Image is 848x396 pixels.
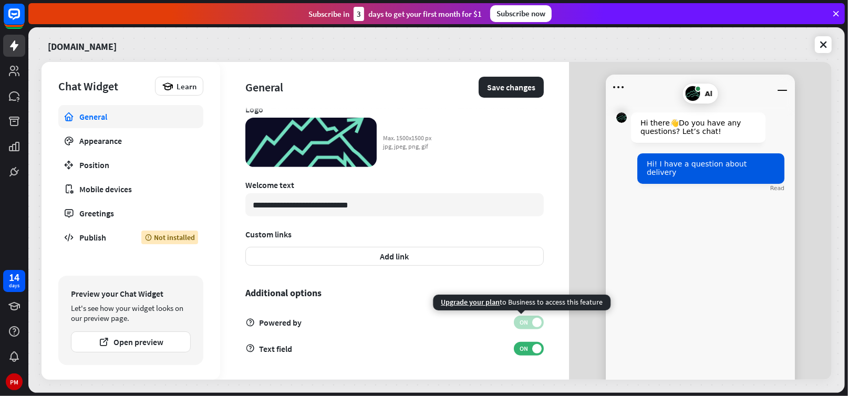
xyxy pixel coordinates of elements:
[58,178,203,201] a: Mobile devices
[774,79,791,96] button: Minimize window
[79,160,182,170] div: Position
[58,226,203,249] a: Publish Not installed
[71,288,191,299] div: Preview your Chat Widget
[245,80,479,95] div: General
[79,232,126,243] div: Publish
[245,180,544,190] div: Welcome text
[616,112,627,123] img: Agent's avatar
[177,81,197,91] span: Learn
[441,297,603,308] div: to Business to access this feature
[245,342,544,356] div: Text field
[71,331,191,352] button: Open preview
[58,202,203,225] a: Greetings
[9,273,19,282] div: 14
[245,229,544,239] div: Custom links
[245,247,544,266] button: Add link
[58,79,150,93] div: Chat Widget
[71,303,191,323] div: Let's see how your widget looks on our preview page.
[3,270,25,292] a: 14 days
[516,345,532,353] span: ON
[58,129,203,152] a: Appearance
[141,231,198,244] div: Not installed
[79,184,182,194] div: Mobile devices
[79,136,182,146] div: Appearance
[308,7,482,21] div: Subscribe in days to get your first month for $1
[9,282,19,289] div: days
[490,5,552,22] div: Subscribe now
[383,134,436,151] div: Max. 1500x1500 px jpg, jpeg, png, gif
[58,153,203,176] a: Position
[6,373,23,390] div: PM
[48,34,117,56] a: [DOMAIN_NAME]
[8,4,40,36] button: Open LiveChat chat widget
[245,287,544,299] div: Additional options
[686,86,700,101] img: Current agent's avatar
[610,79,627,96] button: Open menu
[354,7,364,21] div: 3
[682,83,719,104] div: Current agent's avatarAl
[705,90,713,98] span: Al
[441,297,500,307] span: Upgrade your plan
[770,185,784,192] div: Read
[640,119,741,136] span: Hi there 👋 Do you have any questions? Let’s chat!
[79,208,182,218] div: Greetings
[79,111,182,122] div: General
[245,316,544,329] div: Powered by
[647,160,747,176] span: Hi! I have a question about delivery
[479,77,544,98] button: Save changes
[516,318,532,327] span: ON
[58,105,203,128] a: General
